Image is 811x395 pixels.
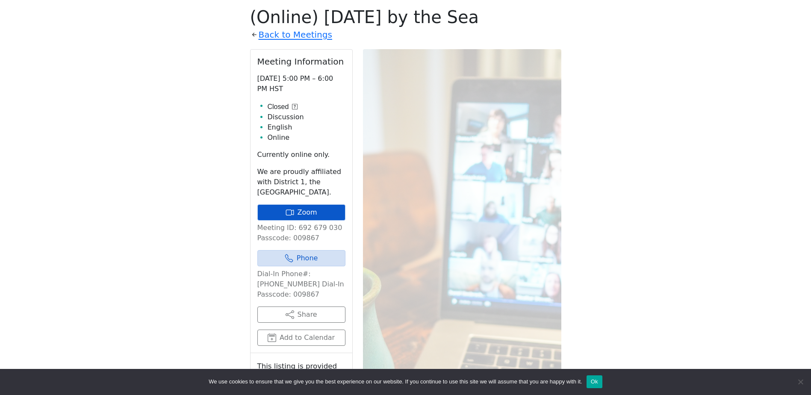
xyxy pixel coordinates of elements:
[209,377,582,386] span: We use cookies to ensure that we give you the best experience on our website. If you continue to ...
[268,122,345,133] li: English
[257,223,345,243] p: Meeting ID: 692 679 030 Passcode: 009867
[259,27,332,42] a: Back to Meetings
[257,56,345,67] h2: Meeting Information
[257,269,345,300] p: Dial-In Phone#: [PHONE_NUMBER] Dial-In Passcode: 009867
[268,112,345,122] li: Discussion
[257,204,345,221] a: Zoom
[268,102,289,112] span: Closed
[257,167,345,197] p: We are proudly affiliated with District 1, the [GEOGRAPHIC_DATA].
[257,330,345,346] button: Add to Calendar
[257,250,345,266] a: Phone
[257,150,345,160] p: Currently online only.
[257,307,345,323] button: Share
[796,377,805,386] span: No
[257,360,345,385] small: This listing is provided by:
[250,7,561,27] h1: (Online) [DATE] by the Sea
[268,102,298,112] button: Closed
[587,375,602,388] button: Ok
[257,74,345,94] p: [DATE] 5:00 PM – 6:00 PM HST
[268,133,345,143] li: Online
